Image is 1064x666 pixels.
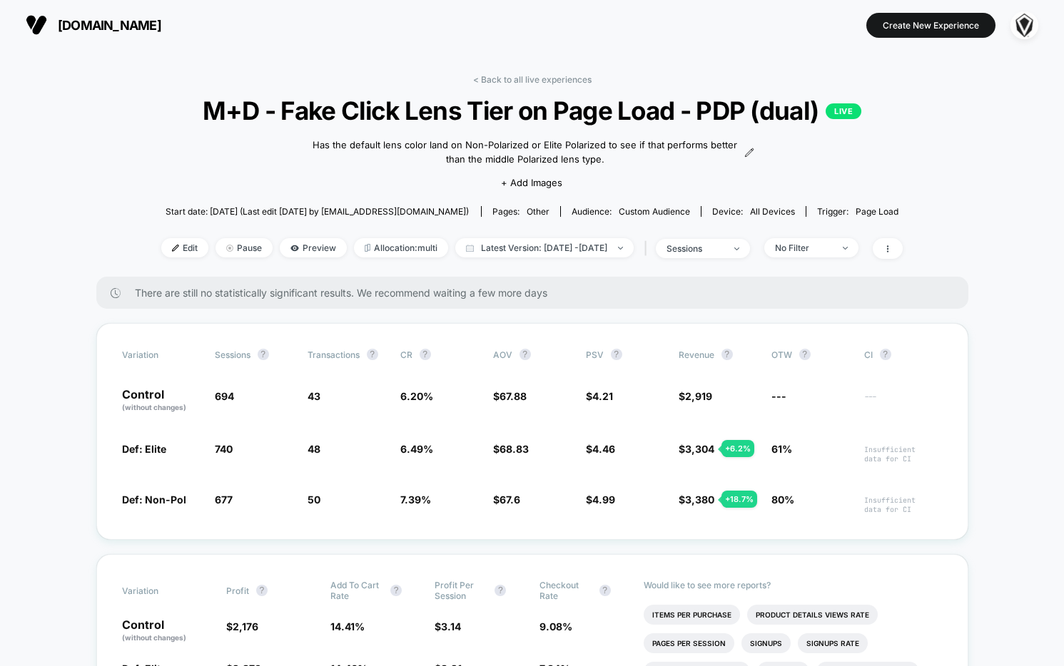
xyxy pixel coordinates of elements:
[817,206,898,217] div: Trigger:
[644,605,740,625] li: Items Per Purchase
[500,493,520,506] span: 67.6
[798,633,868,653] li: Signups Rate
[172,245,179,252] img: edit
[26,14,47,36] img: Visually logo
[843,247,848,250] img: end
[122,443,166,455] span: Def: Elite
[679,390,712,402] span: $
[215,390,234,402] span: 694
[161,238,208,257] span: Edit
[226,585,249,596] span: Profit
[390,585,402,596] button: ?
[455,238,634,257] span: Latest Version: [DATE] - [DATE]
[611,349,622,360] button: ?
[400,349,412,360] span: CR
[493,390,527,402] span: $
[771,443,792,455] span: 61%
[400,390,433,402] span: 6.20 %
[864,349,943,360] span: CI
[367,349,378,360] button: ?
[747,605,878,625] li: Product Details Views Rate
[679,349,714,360] span: Revenue
[856,206,898,217] span: Page Load
[400,493,431,506] span: 7.39 %
[122,619,212,643] p: Control
[435,580,487,601] span: Profit Per Session
[256,585,268,596] button: ?
[501,177,562,188] span: + Add Images
[354,238,448,257] span: Allocation: multi
[216,238,273,257] span: Pause
[308,443,320,455] span: 48
[771,493,794,506] span: 80%
[641,238,656,259] span: |
[122,349,201,360] span: Variation
[679,443,714,455] span: $
[280,238,347,257] span: Preview
[721,491,757,508] div: + 18.7 %
[441,620,461,632] span: 3.14
[310,138,741,166] span: Has the default lens color land on Non-Polarized or Elite Polarized to see if that performs bette...
[864,496,943,514] span: Insufficient data for CI
[233,620,258,632] span: 2,176
[572,206,690,217] div: Audience:
[586,443,615,455] span: $
[258,349,269,360] button: ?
[198,96,866,125] span: M+D - Fake Click Lens Tier on Page Load - PDP (dual)
[493,349,512,360] span: AOV
[701,206,806,217] span: Device:
[215,493,233,506] span: 677
[771,349,850,360] span: OTW
[308,390,320,402] span: 43
[592,390,613,402] span: 4.21
[466,245,474,252] img: calendar
[539,620,572,632] span: 9.08 %
[864,445,943,463] span: Insufficient data for CI
[500,390,527,402] span: 67.88
[618,247,623,250] img: end
[775,242,832,253] div: No Filter
[592,443,615,455] span: 4.46
[799,349,811,360] button: ?
[644,580,943,590] p: Would like to see more reports?
[166,206,469,217] span: Start date: [DATE] (Last edit [DATE] by [EMAIL_ADDRESS][DOMAIN_NAME])
[734,247,739,250] img: end
[330,580,383,601] span: Add To Cart Rate
[721,349,733,360] button: ?
[330,620,365,632] span: 14.41 %
[750,206,795,217] span: all devices
[492,206,549,217] div: Pages:
[122,493,186,506] span: Def: Non-Pol
[493,493,520,506] span: $
[520,349,531,360] button: ?
[741,633,791,653] li: Signups
[420,349,431,360] button: ?
[586,390,613,402] span: $
[1010,11,1038,39] img: ppic
[122,389,201,413] p: Control
[527,206,549,217] span: other
[500,443,529,455] span: 68.83
[685,443,714,455] span: 3,304
[308,349,360,360] span: Transactions
[308,493,320,506] span: 50
[599,585,611,596] button: ?
[400,443,433,455] span: 6.49 %
[493,443,529,455] span: $
[679,493,714,506] span: $
[122,403,186,411] span: (without changes)
[1006,11,1043,40] button: ppic
[539,580,592,601] span: Checkout Rate
[667,243,724,254] div: sessions
[365,244,370,252] img: rebalance
[826,103,861,119] p: LIVE
[21,14,166,36] button: [DOMAIN_NAME]
[685,390,712,402] span: 2,919
[122,633,186,642] span: (without changes)
[586,493,615,506] span: $
[135,287,940,299] span: There are still no statistically significant results. We recommend waiting a few more days
[866,13,995,38] button: Create New Experience
[721,440,754,457] div: + 6.2 %
[644,633,734,653] li: Pages Per Session
[864,392,943,413] span: ---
